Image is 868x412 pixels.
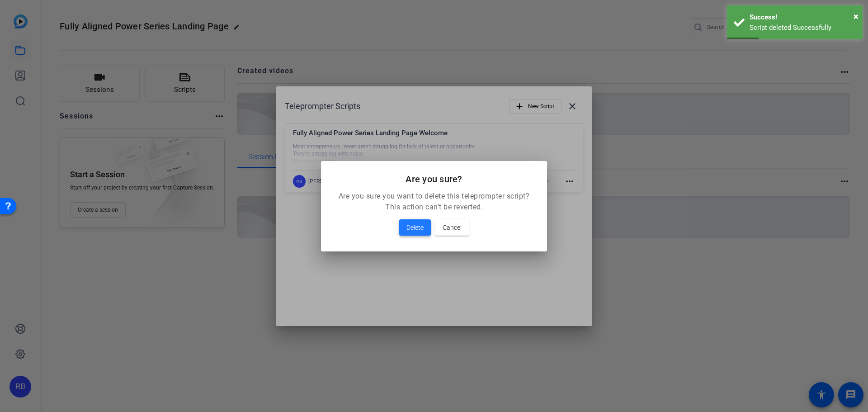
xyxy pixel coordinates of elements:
button: Cancel [435,219,469,236]
span: × [854,11,859,22]
button: Close [854,9,859,23]
p: Are you sure you want to delete this teleprompter script? This action can't be reverted. [332,191,536,213]
span: Delete [406,222,424,233]
span: Cancel [443,222,462,233]
h2: Are you sure? [332,172,536,186]
div: Script deleted Successfully [750,23,856,33]
div: Success! [750,12,856,23]
button: Delete [399,219,431,236]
